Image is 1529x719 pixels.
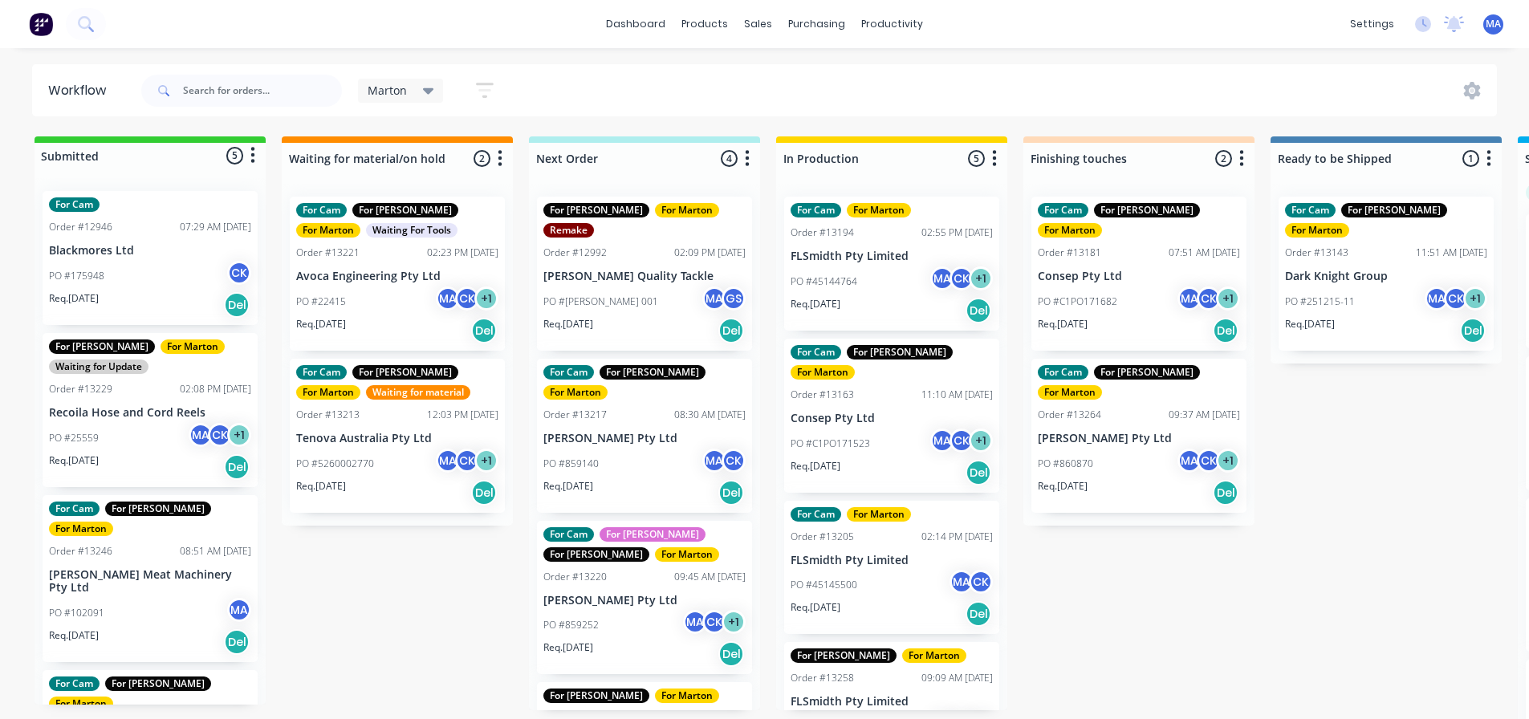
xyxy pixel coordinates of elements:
p: FLSmidth Pty Limited [791,554,993,567]
p: [PERSON_NAME] Quality Tackle [543,270,746,283]
div: productivity [853,12,931,36]
p: Dark Knight Group [1285,270,1487,283]
div: 08:51 AM [DATE] [180,544,251,559]
div: For [PERSON_NAME] [352,365,458,380]
div: purchasing [780,12,853,36]
div: For CamFor [PERSON_NAME]For MartonOrder #1326409:37 AM [DATE][PERSON_NAME] Pty LtdPO #860870MACK+... [1031,359,1246,513]
div: CK [227,261,251,285]
div: For Marton [655,547,719,562]
p: Req. [DATE] [1038,317,1088,331]
p: Recoila Hose and Cord Reels [49,406,251,420]
div: Del [718,318,744,343]
div: For Cam [49,502,100,516]
div: For Cam [791,345,841,359]
div: For Cam [1038,365,1088,380]
div: 07:51 AM [DATE] [1169,246,1240,260]
div: For Cam [791,203,841,217]
div: CK [969,570,993,594]
p: FLSmidth Pty Limited [791,695,993,709]
div: For [PERSON_NAME] [1094,365,1200,380]
div: For Cam [1038,203,1088,217]
div: For [PERSON_NAME]For MartonRemakeOrder #1299202:09 PM [DATE][PERSON_NAME] Quality TacklePO #[PERS... [537,197,752,351]
div: Order #13258 [791,671,854,685]
div: For [PERSON_NAME] [543,203,649,217]
p: Avoca Engineering Pty Ltd [296,270,498,283]
span: MA [1486,17,1501,31]
div: 02:23 PM [DATE] [427,246,498,260]
div: For Marton [1285,223,1349,238]
div: Order #12946 [49,220,112,234]
p: Consep Pty Ltd [791,412,993,425]
div: For CamFor [PERSON_NAME]For MartonOrder #1318107:51 AM [DATE]Consep Pty LtdPO #C1PO171682MACK+1Re... [1031,197,1246,351]
div: For Cam [296,203,347,217]
p: Req. [DATE] [49,291,99,306]
div: For CamFor [PERSON_NAME]For MartonOrder #1321708:30 AM [DATE][PERSON_NAME] Pty LtdPO #859140MACKR... [537,359,752,513]
div: For CamFor [PERSON_NAME]For MartonWaiting for materialOrder #1321312:03 PM [DATE]Tenova Australia... [290,359,505,513]
div: Order #13181 [1038,246,1101,260]
div: For Cam [49,197,100,212]
p: Consep Pty Ltd [1038,270,1240,283]
div: For [PERSON_NAME] [49,339,155,354]
div: Order #12992 [543,246,607,260]
div: Del [966,460,991,485]
div: For Marton [296,223,360,238]
div: Del [966,298,991,323]
p: PO #175948 [49,269,104,283]
input: Search for orders... [183,75,342,107]
p: [PERSON_NAME] Pty Ltd [1038,432,1240,445]
div: MA [1425,286,1449,311]
div: Order #13194 [791,225,854,240]
div: MA [950,570,974,594]
p: Req. [DATE] [296,317,346,331]
div: For CamFor [PERSON_NAME]For MartonOrder #1316311:10 AM [DATE]Consep Pty LtdPO #C1PO171523MACK+1Re... [784,339,999,493]
p: Req. [DATE] [1038,479,1088,494]
div: For [PERSON_NAME]For MartonWaiting for UpdateOrder #1322902:08 PM [DATE]Recoila Hose and Cord Ree... [43,333,258,487]
div: For Marton [296,385,360,400]
div: Del [224,629,250,655]
p: Req. [DATE] [543,640,593,655]
div: CK [950,429,974,453]
div: Del [718,641,744,667]
div: For Cam [1285,203,1336,217]
div: CK [702,610,726,634]
div: CK [208,423,232,447]
div: 12:03 PM [DATE] [427,408,498,422]
p: PO #C1PO171523 [791,437,870,451]
div: Order #13205 [791,530,854,544]
div: MA [1177,449,1202,473]
p: PO #860870 [1038,457,1093,471]
div: MA [227,598,251,622]
div: CK [1444,286,1468,311]
div: MA [189,423,213,447]
div: For Marton [847,203,911,217]
div: MA [683,610,707,634]
div: CK [722,449,746,473]
div: For [PERSON_NAME] [791,648,897,663]
p: Req. [DATE] [49,628,99,643]
div: 02:09 PM [DATE] [674,246,746,260]
p: [PERSON_NAME] Pty Ltd [543,432,746,445]
img: Factory [29,12,53,36]
p: Req. [DATE] [543,317,593,331]
div: + 1 [474,286,498,311]
div: MA [436,286,460,311]
div: Order #13217 [543,408,607,422]
p: PO #859140 [543,457,599,471]
div: For [PERSON_NAME] [1341,203,1447,217]
div: MA [702,449,726,473]
div: For CamFor [PERSON_NAME]For MartonWaiting For ToolsOrder #1322102:23 PM [DATE]Avoca Engineering P... [290,197,505,351]
p: PO #5260002770 [296,457,374,471]
div: 02:08 PM [DATE] [180,382,251,396]
p: PO #251215-11 [1285,295,1355,309]
div: For Marton [902,648,966,663]
div: For [PERSON_NAME] [847,345,953,359]
div: 07:29 AM [DATE] [180,220,251,234]
p: PO #C1PO171682 [1038,295,1117,309]
div: For [PERSON_NAME] [352,203,458,217]
p: PO #102091 [49,606,104,620]
p: PO #[PERSON_NAME] 001 [543,295,658,309]
p: Tenova Australia Pty Ltd [296,432,498,445]
div: CK [1197,449,1221,473]
div: For [PERSON_NAME] [105,676,211,691]
span: Marton [368,82,407,99]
